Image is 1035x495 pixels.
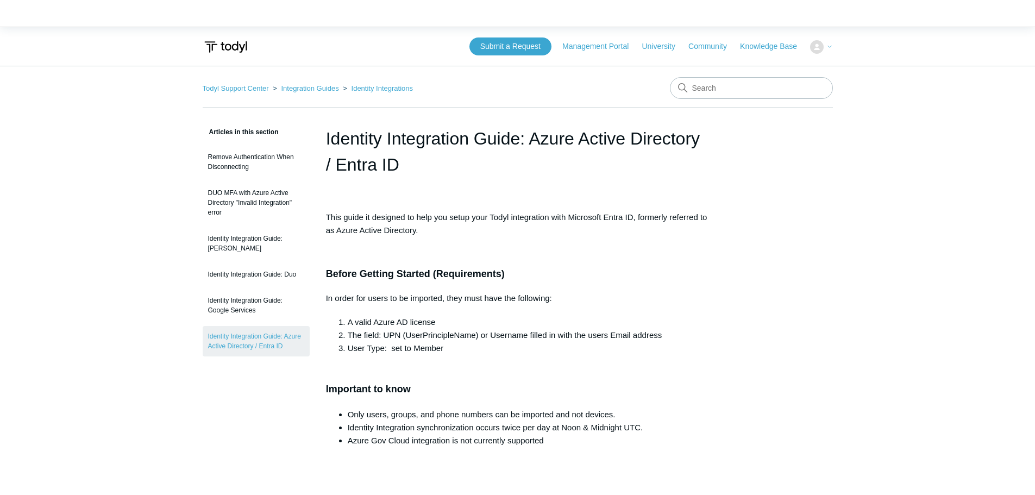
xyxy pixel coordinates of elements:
li: User Type: set to Member [348,342,710,355]
li: The field: UPN (UserPrincipleName) or Username filled in with the users Email address [348,329,710,342]
h3: Important to know [326,366,710,397]
li: Identity Integrations [341,84,413,92]
p: In order for users to be imported, they must have the following: [326,292,710,305]
a: Identity Integration Guide: Google Services [203,290,310,321]
a: Identity Integration Guide: Duo [203,264,310,285]
li: Only users, groups, and phone numbers can be imported and not devices. [348,408,710,421]
a: University [642,41,686,52]
a: Identity Integrations [352,84,413,92]
input: Search [670,77,833,99]
img: Todyl Support Center Help Center home page [203,37,249,57]
a: Submit a Request [469,37,551,55]
a: Management Portal [562,41,639,52]
a: Todyl Support Center [203,84,269,92]
span: Articles in this section [203,128,279,136]
h3: Before Getting Started (Requirements) [326,266,710,282]
a: Community [688,41,738,52]
li: Azure Gov Cloud integration is not currently supported [348,434,710,447]
a: Identity Integration Guide: Azure Active Directory / Entra ID [203,326,310,356]
a: Integration Guides [281,84,338,92]
p: This guide it designed to help you setup your Todyl integration with Microsoft Entra ID, formerly... [326,211,710,237]
a: DUO MFA with Azure Active Directory "Invalid Integration" error [203,183,310,223]
li: Identity Integration synchronization occurs twice per day at Noon & Midnight UTC. [348,421,710,434]
li: A valid Azure AD license [348,316,710,329]
a: Remove Authentication When Disconnecting [203,147,310,177]
li: Todyl Support Center [203,84,271,92]
h1: Identity Integration Guide: Azure Active Directory / Entra ID [326,126,710,178]
a: Knowledge Base [740,41,808,52]
li: Integration Guides [271,84,341,92]
a: Identity Integration Guide: [PERSON_NAME] [203,228,310,259]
